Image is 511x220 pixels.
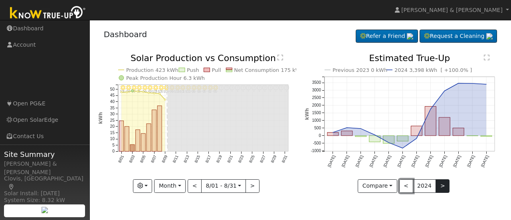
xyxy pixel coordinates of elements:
[152,90,159,93] p: 103°
[360,128,362,129] circle: onclick=""
[402,147,404,149] circle: onclick=""
[382,155,392,168] text: [DATE]
[439,117,450,136] rect: onclick=""
[383,136,394,143] rect: onclick=""
[453,128,464,136] rect: onclick=""
[4,149,85,160] span: Site Summary
[399,179,413,193] button: <
[312,95,321,100] text: 2500
[110,99,115,104] text: 40
[135,130,140,151] rect: onclick=""
[327,155,336,168] text: [DATE]
[369,136,380,142] rect: onclick=""
[6,4,90,22] img: Know True-Up
[121,91,122,93] circle: onclick=""
[480,155,489,168] text: [DATE]
[157,90,165,93] p: 105°
[313,141,321,145] text: -500
[153,93,155,94] circle: onclick=""
[188,179,202,193] button: <
[401,7,503,13] span: [PERSON_NAME] & [PERSON_NAME]
[312,103,321,107] text: 2000
[472,83,473,84] circle: onclick=""
[425,107,436,136] rect: onclick=""
[410,155,420,168] text: [DATE]
[126,75,205,81] text: Peak Production Hour 6.3 kWh
[394,67,472,73] text: 2024 3,398 kWh [ +100.0% ]
[416,138,418,139] circle: onclick=""
[312,118,321,123] text: 1000
[110,137,115,141] text: 10
[110,93,115,98] text: 45
[148,92,149,93] circle: onclick=""
[201,179,246,193] button: 8/01 - 8/31
[341,131,353,136] rect: onclick=""
[130,90,138,93] p: 99°
[112,149,115,154] text: 0
[119,90,127,93] p: 101°
[314,126,321,130] text: 500
[333,67,387,73] text: Previous 2023 0 kWh
[216,155,223,164] text: 8/19
[131,85,136,90] i: 8/03 - Clear
[355,155,364,168] text: [DATE]
[153,85,158,90] i: 8/07 - Clear
[152,110,156,151] rect: onclick=""
[154,179,186,193] button: Month
[281,155,288,164] text: 8/31
[420,30,497,43] a: Request a Cleaning
[248,155,255,164] text: 8/25
[346,127,348,129] circle: onclick=""
[358,179,397,193] button: Compare
[311,149,321,153] text: -1000
[369,155,378,168] text: [DATE]
[126,91,127,93] circle: onclick=""
[452,155,461,168] text: [DATE]
[147,90,154,93] p: 99°
[117,155,124,164] text: 8/01
[374,134,376,136] circle: onclick=""
[277,54,283,61] text: 
[284,85,289,90] i: 8/31 - Error: Unknown weather
[110,131,115,135] text: 15
[485,83,487,85] circle: onclick=""
[161,155,168,164] text: 8/09
[119,121,123,152] rect: onclick=""
[388,142,390,144] circle: onclick=""
[187,67,199,73] text: Push
[125,90,132,93] p: 99°
[237,155,244,164] text: 8/23
[148,85,153,90] i: 8/06 - Clear
[141,134,145,152] rect: onclick=""
[444,90,446,92] circle: onclick=""
[304,108,310,120] text: kWh
[246,179,259,193] button: >
[4,160,85,176] div: [PERSON_NAME] & [PERSON_NAME]
[312,111,321,115] text: 1500
[131,53,276,63] text: Solar Production vs Consumption
[226,155,234,164] text: 8/21
[137,91,139,92] circle: onclick=""
[128,155,135,164] text: 8/03
[110,87,115,91] text: 50
[369,53,450,63] text: Estimated True-Up
[130,145,135,151] rect: onclick=""
[163,90,170,93] p: 106°
[110,124,115,129] text: 20
[259,155,266,164] text: 8/27
[411,126,422,136] rect: onclick=""
[4,196,85,204] div: System Size: 8.32 kW
[413,179,436,193] button: 2024
[112,143,115,147] text: 5
[283,90,290,93] p: °
[486,33,493,40] img: retrieve
[98,112,103,124] text: kWh
[104,30,147,39] a: Dashboard
[194,155,201,164] text: 8/15
[150,155,157,164] text: 8/07
[212,67,221,73] text: Pull
[142,85,147,90] i: 8/05 - Clear
[327,133,339,136] rect: onclick=""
